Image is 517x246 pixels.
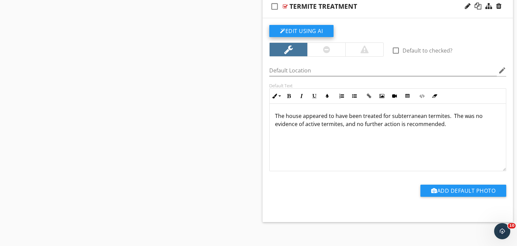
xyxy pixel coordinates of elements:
button: Bold (Ctrl+B) [282,90,295,102]
div: TERMITE TREATMENT [289,2,357,10]
button: Inline Style [270,90,282,102]
p: The house appeared to have been treated for subterranean termites. The was no evidence of active ... [275,112,501,128]
button: Insert Table [401,90,414,102]
input: Default Location [269,65,497,76]
button: Insert Video [388,90,401,102]
button: Insert Link (Ctrl+K) [363,90,375,102]
button: Code View [415,90,428,102]
label: Default to checked? [403,47,452,54]
button: Colors [321,90,334,102]
button: Insert Image (Ctrl+P) [375,90,388,102]
div: Default Text [269,83,506,88]
i: edit [498,66,506,74]
button: Unordered List [348,90,361,102]
button: Add Default Photo [420,185,506,197]
iframe: Intercom live chat [494,223,510,239]
span: 10 [508,223,516,228]
button: Clear Formatting [428,90,441,102]
button: Italic (Ctrl+I) [295,90,308,102]
button: Edit Using AI [269,25,334,37]
button: Ordered List [335,90,348,102]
